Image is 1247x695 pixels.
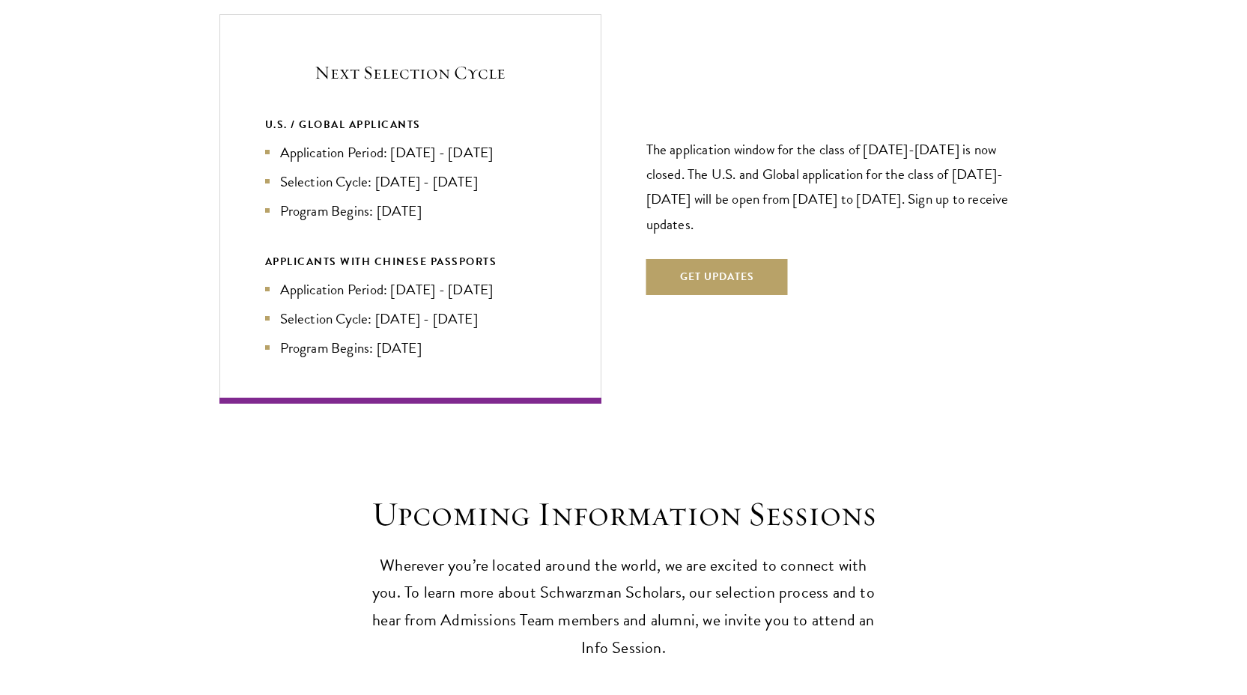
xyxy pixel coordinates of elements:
h5: Next Selection Cycle [265,60,556,85]
li: Selection Cycle: [DATE] - [DATE] [265,171,556,192]
p: Wherever you’re located around the world, we are excited to connect with you. To learn more about... [365,552,882,663]
li: Program Begins: [DATE] [265,337,556,359]
li: Application Period: [DATE] - [DATE] [265,279,556,300]
p: The application window for the class of [DATE]-[DATE] is now closed. The U.S. and Global applicat... [646,137,1028,236]
h2: Upcoming Information Sessions [365,494,882,535]
div: U.S. / GLOBAL APPLICANTS [265,115,556,134]
div: APPLICANTS WITH CHINESE PASSPORTS [265,252,556,271]
li: Application Period: [DATE] - [DATE] [265,142,556,163]
li: Selection Cycle: [DATE] - [DATE] [265,308,556,330]
button: Get Updates [646,259,788,295]
li: Program Begins: [DATE] [265,200,556,222]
